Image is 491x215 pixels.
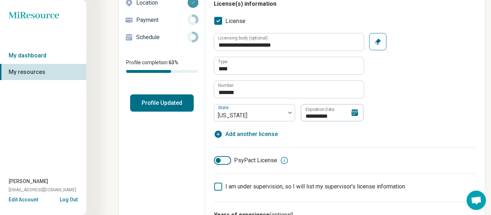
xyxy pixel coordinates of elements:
button: Profile Updated [130,94,194,112]
button: Log Out [60,196,78,202]
span: I am under supervision, so I will list my supervisor’s license information [225,183,405,190]
p: Schedule [136,33,188,42]
span: License [225,17,245,25]
div: Open chat [467,191,486,210]
span: Add another license [225,130,278,139]
label: PsyPact License [214,156,277,165]
input: credential.licenses.0.name [214,57,364,74]
span: [EMAIL_ADDRESS][DOMAIN_NAME] [9,187,76,193]
label: Number [218,83,234,88]
button: Add another license [214,130,278,139]
a: Payment [119,11,205,29]
span: 63 % [169,60,178,65]
p: Payment [136,16,188,24]
a: Schedule [119,29,205,46]
label: Type [218,60,228,64]
div: Profile completion [126,70,198,73]
span: [PERSON_NAME] [9,178,48,185]
div: Profile completion: [119,55,205,77]
label: Licensing body (optional) [218,36,268,40]
button: Edit Account [9,196,38,204]
label: State [218,106,230,111]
